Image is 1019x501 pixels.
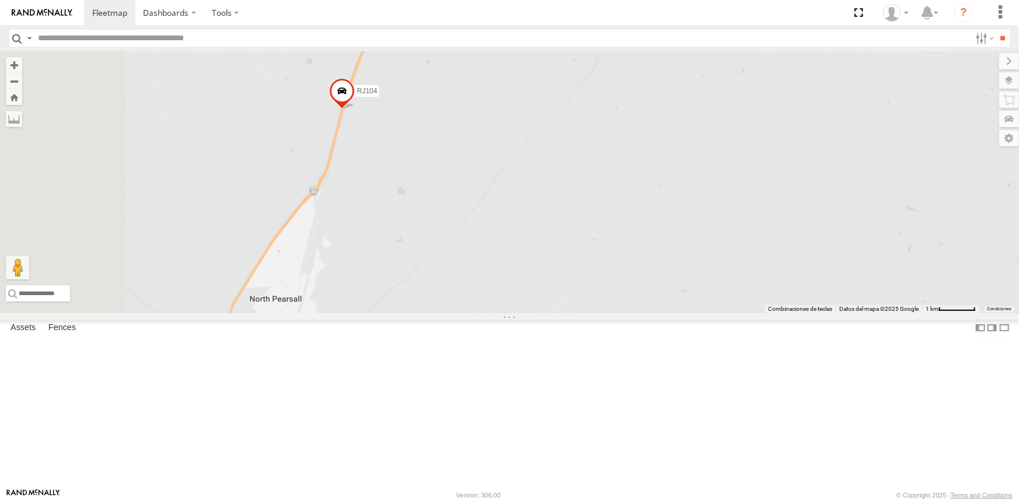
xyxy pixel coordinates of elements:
span: RJ104 [357,87,378,95]
label: Map Settings [999,130,1019,146]
label: Dock Summary Table to the Right [986,320,998,337]
label: Search Query [25,30,34,47]
label: Dock Summary Table to the Left [975,320,986,337]
i: ? [954,3,973,22]
img: rand-logo.svg [12,9,72,17]
div: © Copyright 2025 - [896,492,1013,499]
button: Combinaciones de teclas [768,305,832,313]
span: Datos del mapa ©2025 Google [839,306,919,312]
button: Zoom out [6,73,22,89]
div: Version: 306.00 [456,492,501,499]
span: 1 km [926,306,938,312]
a: Visit our Website [6,489,60,501]
button: Arrastra el hombrecito naranja al mapa para abrir Street View [6,256,29,279]
button: Zoom Home [6,89,22,105]
a: Terms and Conditions [951,492,1013,499]
label: Hide Summary Table [999,320,1010,337]
label: Fences [43,320,82,336]
button: Zoom in [6,57,22,73]
a: Condiciones (se abre en una nueva pestaña) [987,307,1011,311]
label: Search Filter Options [971,30,996,47]
label: Measure [6,111,22,127]
div: Reynaldo Alvarado [879,4,913,22]
button: Escala del mapa: 1 km por 60 píxeles [922,305,979,313]
label: Assets [5,320,41,336]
